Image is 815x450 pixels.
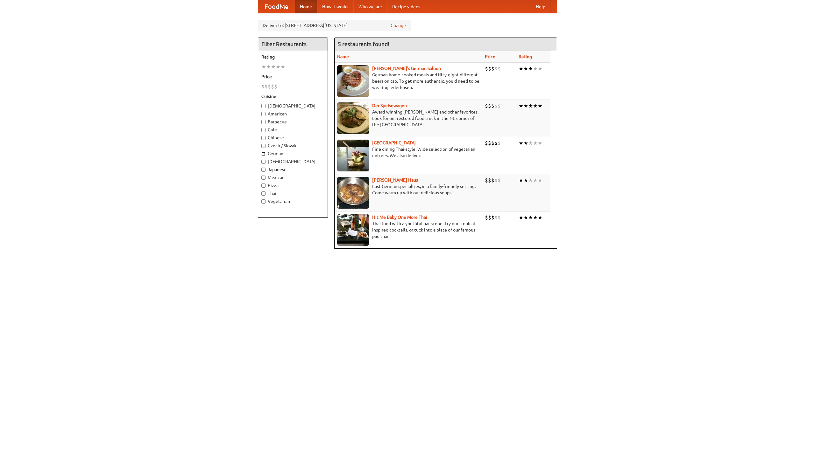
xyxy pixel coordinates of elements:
li: $ [485,140,488,147]
a: Who we are [353,0,387,13]
input: Czech / Slovak [261,144,266,148]
li: ★ [523,102,528,109]
li: $ [498,140,501,147]
li: $ [494,177,498,184]
li: $ [485,214,488,221]
a: Hit Me Baby One More Thai [372,215,427,220]
h5: Cuisine [261,93,324,100]
li: $ [494,102,498,109]
li: ★ [523,177,528,184]
label: Pizza [261,182,324,189]
li: $ [494,214,498,221]
li: $ [491,102,494,109]
li: $ [488,102,491,109]
li: ★ [538,140,542,147]
input: Pizza [261,183,266,188]
a: Help [531,0,550,13]
li: ★ [276,63,280,70]
h4: Filter Restaurants [258,38,328,51]
li: ★ [528,102,533,109]
img: speisewagen.jpg [337,102,369,134]
li: ★ [538,102,542,109]
li: ★ [519,102,523,109]
a: Name [337,54,349,59]
img: babythai.jpg [337,214,369,246]
input: Cafe [261,128,266,132]
input: [DEMOGRAPHIC_DATA] [261,160,266,164]
label: Japanese [261,166,324,173]
li: ★ [266,63,271,70]
img: satay.jpg [337,140,369,171]
li: $ [491,177,494,184]
li: ★ [528,177,533,184]
li: $ [485,102,488,109]
li: ★ [533,177,538,184]
li: $ [498,177,501,184]
li: ★ [523,214,528,221]
label: Cafe [261,127,324,133]
li: ★ [533,65,538,72]
li: ★ [519,177,523,184]
label: Barbecue [261,119,324,125]
li: ★ [519,65,523,72]
input: Vegetarian [261,199,266,204]
li: $ [485,65,488,72]
a: Der Speisewagen [372,103,407,108]
li: $ [265,83,268,90]
li: $ [488,65,491,72]
a: [PERSON_NAME] Haus [372,177,418,183]
li: ★ [261,63,266,70]
a: Home [295,0,317,13]
li: ★ [280,63,285,70]
img: esthers.jpg [337,65,369,97]
label: [DEMOGRAPHIC_DATA] [261,103,324,109]
input: Barbecue [261,120,266,124]
li: ★ [538,65,542,72]
li: $ [268,83,271,90]
li: $ [491,65,494,72]
label: Chinese [261,135,324,141]
li: $ [271,83,274,90]
li: ★ [528,214,533,221]
label: Czech / Slovak [261,142,324,149]
li: ★ [523,65,528,72]
li: ★ [538,214,542,221]
ng-pluralize: 5 restaurants found! [338,41,389,47]
input: Japanese [261,168,266,172]
a: Rating [519,54,532,59]
li: ★ [533,102,538,109]
input: Chinese [261,136,266,140]
li: $ [488,140,491,147]
input: American [261,112,266,116]
li: $ [485,177,488,184]
li: $ [494,140,498,147]
a: [GEOGRAPHIC_DATA] [372,140,416,145]
li: ★ [523,140,528,147]
li: ★ [533,140,538,147]
p: Fine dining Thai-style. Wide selection of vegetarian entrées. We also deliver. [337,146,480,159]
label: American [261,111,324,117]
h5: Rating [261,54,324,60]
li: ★ [528,65,533,72]
li: $ [498,65,501,72]
a: Price [485,54,495,59]
a: [PERSON_NAME]'s German Saloon [372,66,441,71]
li: $ [274,83,277,90]
li: $ [261,83,265,90]
label: Thai [261,190,324,197]
label: Vegetarian [261,198,324,204]
a: FoodMe [258,0,295,13]
li: $ [488,214,491,221]
input: Thai [261,191,266,196]
li: $ [498,102,501,109]
li: ★ [528,140,533,147]
div: Deliver to: [STREET_ADDRESS][US_STATE] [258,20,411,31]
a: Change [391,22,406,29]
li: $ [498,214,501,221]
p: Thai food with a youthful bar scene. Try our tropical inspired cocktails, or tuck into a plate of... [337,220,480,239]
